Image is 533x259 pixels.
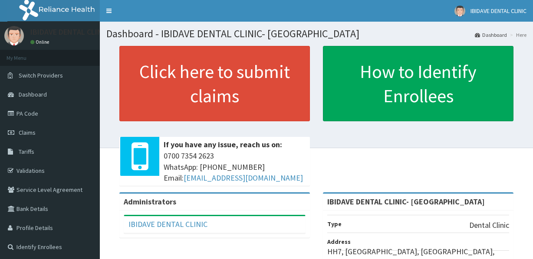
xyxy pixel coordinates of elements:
b: Administrators [124,197,176,207]
b: Type [327,220,342,228]
span: Tariffs [19,148,34,155]
img: User Image [4,26,24,45]
span: 0700 7354 2623 WhatsApp: [PHONE_NUMBER] Email: [164,150,306,184]
span: Switch Providers [19,71,63,79]
p: IBIDAVE DENTAL CLINIC [30,28,109,36]
span: Dashboard [19,91,47,98]
b: Address [327,238,351,246]
a: Click here to submit claims [119,46,310,121]
strong: IBIDAVE DENTAL CLINIC- [GEOGRAPHIC_DATA] [327,197,485,207]
li: Here [508,31,526,39]
span: IBIDAVE DENTAL CLINIC [470,7,526,15]
a: Dashboard [475,31,507,39]
p: Dental Clinic [469,220,509,231]
h1: Dashboard - IBIDAVE DENTAL CLINIC- [GEOGRAPHIC_DATA] [106,28,526,39]
a: [EMAIL_ADDRESS][DOMAIN_NAME] [184,173,303,183]
span: Claims [19,129,36,136]
b: If you have any issue, reach us on: [164,139,282,149]
a: How to Identify Enrollees [323,46,513,121]
a: Online [30,39,51,45]
img: User Image [454,6,465,16]
a: IBIDAVE DENTAL CLINIC [128,219,207,229]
